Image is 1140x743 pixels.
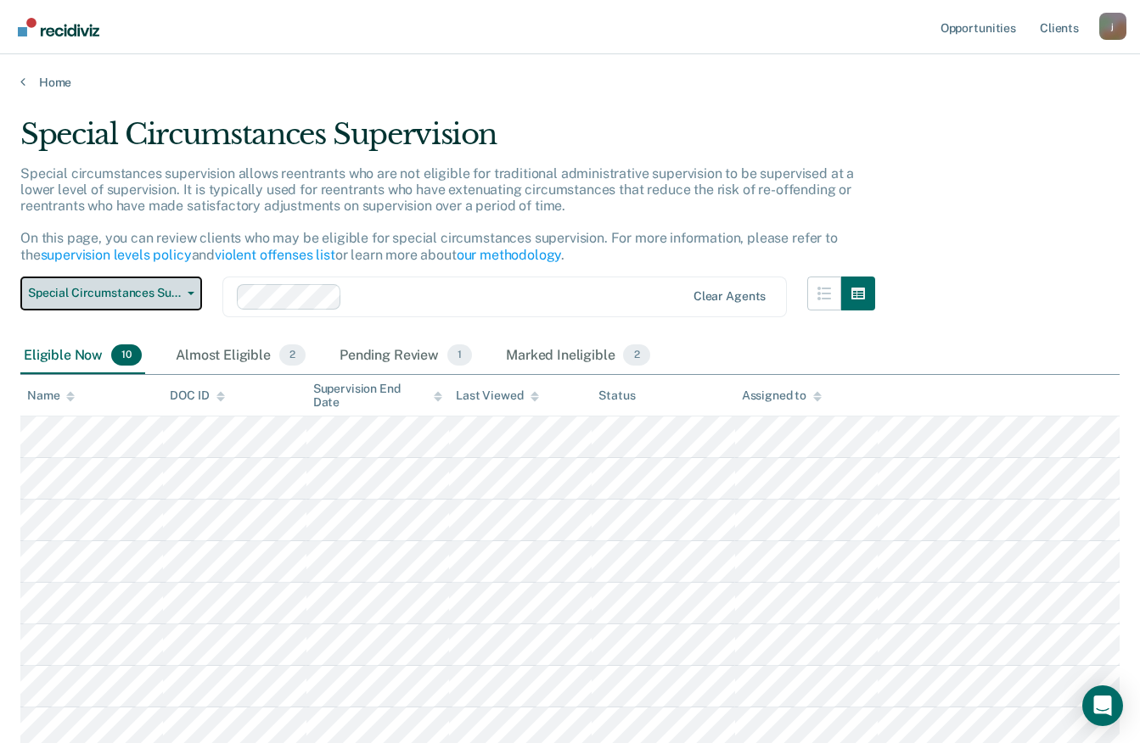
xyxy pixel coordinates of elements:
div: Special Circumstances Supervision [20,117,875,165]
div: Almost Eligible2 [172,338,309,375]
span: 2 [279,344,306,366]
a: supervision levels policy [41,247,192,263]
a: our methodology [457,247,562,263]
button: Profile dropdown button [1099,13,1126,40]
div: Supervision End Date [313,382,442,411]
img: Recidiviz [18,18,99,36]
p: Special circumstances supervision allows reentrants who are not eligible for traditional administ... [20,165,854,263]
div: Assigned to [742,388,822,403]
div: Open Intercom Messenger [1082,685,1123,726]
span: 2 [623,344,649,366]
a: violent offenses list [215,247,335,263]
div: Name [27,388,75,403]
div: Last Viewed [456,388,538,403]
span: Special Circumstances Supervision [28,286,181,300]
div: DOC ID [170,388,224,403]
button: Special Circumstances Supervision [20,277,202,310]
span: 10 [111,344,142,366]
div: Marked Ineligible2 [503,338,654,375]
div: Status [598,388,635,403]
div: Eligible Now10 [20,338,145,375]
a: Home [20,75,1120,90]
div: j [1099,13,1126,40]
div: Pending Review1 [336,338,475,375]
span: 1 [447,344,472,366]
div: Clear agents [694,289,766,304]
